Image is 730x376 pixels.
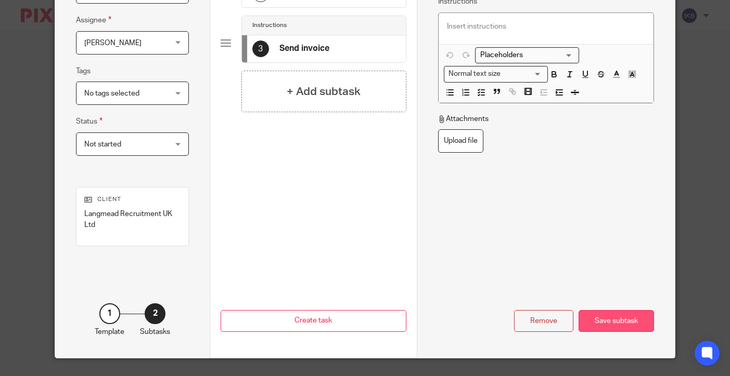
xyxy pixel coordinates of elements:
[140,327,170,337] p: Subtasks
[477,50,573,61] input: Search for option
[145,303,165,324] div: 2
[514,310,573,332] div: Remove
[444,66,548,82] div: Text styles
[438,129,483,153] label: Upload file
[446,69,503,79] span: Normal text size
[84,195,181,204] p: Client
[252,21,287,30] h4: Instructions
[84,141,121,148] span: Not started
[475,47,579,63] div: Search for option
[84,90,139,97] span: No tags selected
[221,310,406,332] button: Create task
[76,66,91,76] label: Tags
[252,41,269,57] div: 3
[76,115,103,127] label: Status
[287,84,361,100] h4: + Add subtask
[444,66,548,82] div: Search for option
[84,39,142,47] span: [PERSON_NAME]
[475,47,579,63] div: Placeholders
[504,69,542,79] input: Search for option
[579,310,654,332] div: Save subtask
[95,327,124,337] p: Template
[84,209,181,230] p: Langmead Recruitment UK Ltd
[99,303,120,324] div: 1
[279,43,329,54] h4: Send invoice
[76,14,111,26] label: Assignee
[438,114,489,124] p: Attachments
